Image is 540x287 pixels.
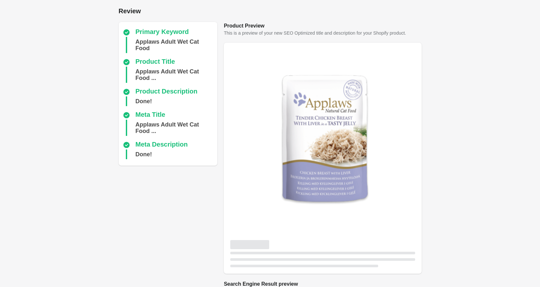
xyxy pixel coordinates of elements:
[136,149,152,159] div: Done!
[224,22,421,30] h2: Product Preview
[136,111,165,119] div: Meta Title
[136,141,188,149] div: Meta Description
[136,58,175,66] div: Product Title
[136,28,189,36] div: Primary Keyword
[224,30,406,36] span: This is a preview of your new SEO Optimized title and description for your Shopify product.
[136,67,215,83] div: Applaws Adult Wet Cat Food - Chicken with Liver in Jelly, 70 g
[119,6,422,16] h1: Review
[230,49,415,233] img: Applaws_0389_1a9461cd-35d4-4869-b725-0fc60c4db340.png
[136,37,215,53] div: Applaws Adult Wet Cat Food
[136,96,152,106] div: Done!
[136,120,215,136] div: Applaws Adult Wet Cat Food - Chicken with Liver in Jelly
[136,88,198,96] div: Product Description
